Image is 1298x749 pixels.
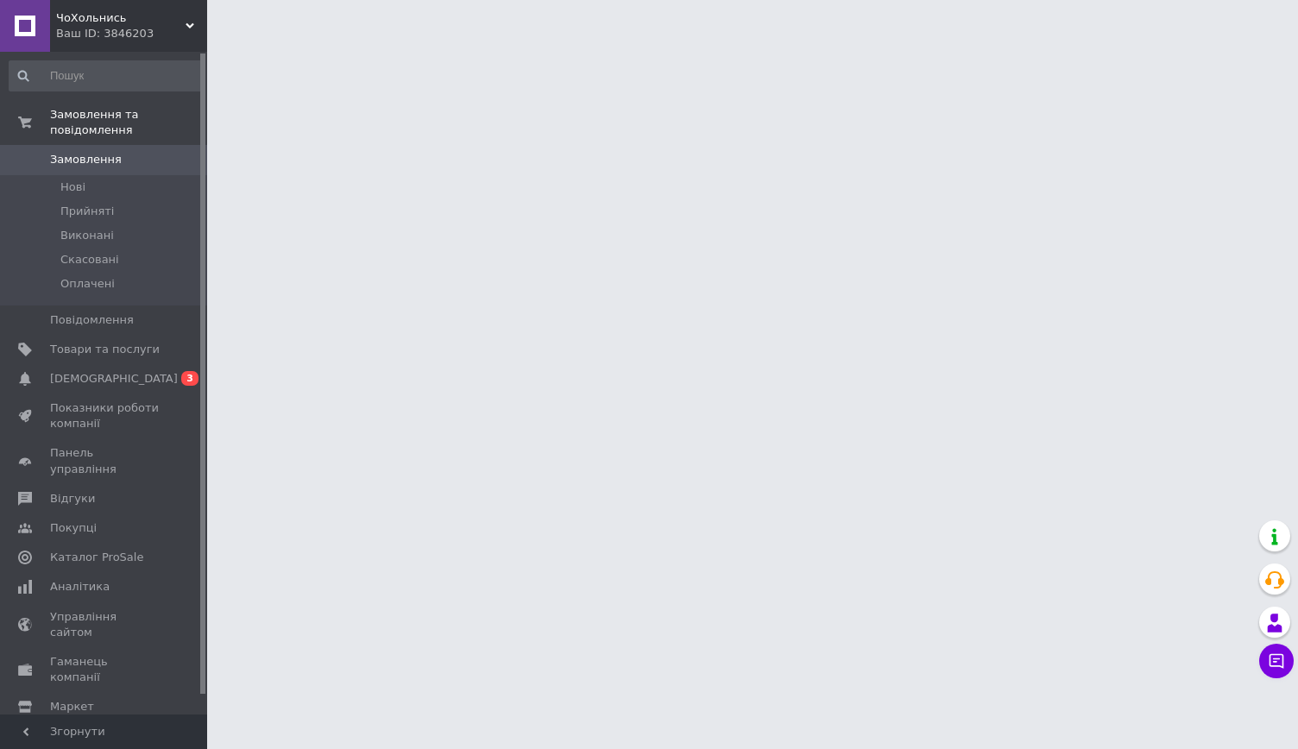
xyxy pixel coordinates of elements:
span: Скасовані [60,252,119,267]
span: Аналітика [50,579,110,595]
span: Замовлення та повідомлення [50,107,207,138]
div: Ваш ID: 3846203 [56,26,207,41]
span: Маркет [50,699,94,714]
span: Замовлення [50,152,122,167]
span: Прийняті [60,204,114,219]
button: Чат з покупцем [1259,644,1294,678]
span: Нові [60,179,85,195]
span: [DEMOGRAPHIC_DATA] [50,371,178,387]
span: Панель управління [50,445,160,476]
span: Оплачені [60,276,115,292]
span: Показники роботи компанії [50,400,160,431]
span: Каталог ProSale [50,550,143,565]
span: Товари та послуги [50,342,160,357]
span: Відгуки [50,491,95,507]
span: Повідомлення [50,312,134,328]
span: Управління сайтом [50,609,160,640]
input: Пошук [9,60,204,91]
span: Гаманець компанії [50,654,160,685]
span: Покупці [50,520,97,536]
span: 3 [181,371,198,386]
span: ЧоХольнись [56,10,186,26]
span: Виконані [60,228,114,243]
